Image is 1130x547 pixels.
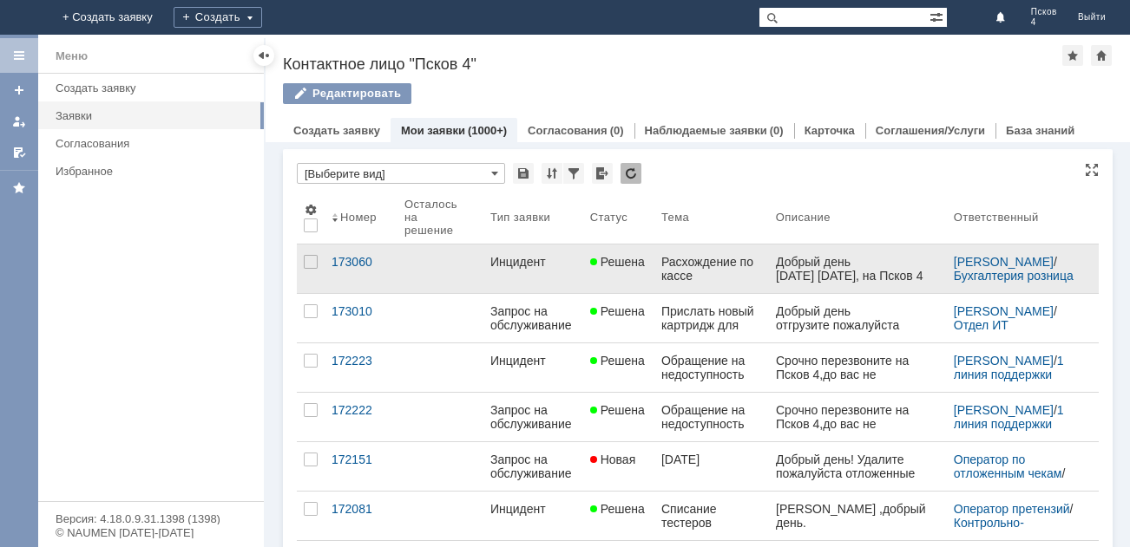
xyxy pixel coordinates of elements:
div: (1000+) [468,124,507,137]
th: Осталось на решение [397,191,483,244]
a: Решена [583,343,654,392]
span: Решена [590,502,645,516]
div: Расхождение по кассе [661,255,762,283]
div: Тип заявки [490,211,550,224]
div: 172081 [332,502,391,516]
a: Списание тестеров [654,492,769,540]
div: Обращение на недоступность тех поддержки [661,354,762,381]
a: Соглашения/Услуги [876,124,985,137]
a: 172081 [325,492,397,540]
span: Решена [590,403,645,417]
div: / [954,403,1078,431]
a: Наблюдаемые заявки [645,124,767,137]
div: 172222 [332,403,391,417]
div: Сделать домашней страницей [1091,45,1112,66]
a: [DATE] [654,442,769,491]
a: Мои согласования [5,139,33,166]
div: Создать [174,7,262,28]
div: Сортировка... [542,163,562,184]
div: Инцидент [490,255,576,269]
div: Ответственный [954,211,1039,224]
div: Списание тестеров [661,502,762,530]
div: Обращение на недоступность [661,403,762,431]
a: Решена [583,294,654,342]
a: Мои заявки [5,107,33,135]
div: 172223 [332,354,391,368]
a: Отдел ИТ [954,318,1008,332]
div: / [954,453,1078,480]
div: (0) [610,124,624,137]
div: Добавить в избранное [1062,45,1083,66]
div: Осталось на решение [404,198,463,237]
div: Сохранить вид [513,163,534,184]
div: Номер [340,211,377,224]
a: Решена [583,492,654,540]
a: Прислать новый картридж для принтера [654,294,769,342]
div: Обновлять список [621,163,641,184]
div: Прислать новый картридж для принтера [661,304,762,332]
div: Скрыть меню [253,45,274,66]
th: Тип заявки [483,191,583,244]
a: Создать заявку [293,124,380,137]
span: 4 [1031,17,1057,28]
div: Версия: 4.18.0.9.31.1398 (1398) [56,513,246,524]
div: 173010 [332,304,391,318]
th: Номер [325,191,397,244]
a: Карточка [805,124,855,137]
a: 172151 [325,442,397,491]
a: 173060 [325,244,397,293]
div: Запрос на обслуживание [490,304,576,332]
a: Запрос на обслуживание [483,442,583,491]
span: Настройки [304,203,318,217]
div: / [954,502,1078,530]
a: 1 линия поддержки МБК [954,403,1068,445]
a: Инцидент [483,492,583,540]
div: / [954,354,1078,381]
div: (0) [770,124,784,137]
div: Создать заявку [56,81,253,94]
a: 173010 [325,294,397,342]
a: [PERSON_NAME] [954,304,1054,318]
a: Бухгалтерия розница [954,269,1074,283]
div: Запрос на обслуживание [490,403,576,431]
a: [PERSON_NAME] [954,255,1054,269]
span: Решена [590,354,645,368]
div: Контактное лицо "Псков 4" [283,55,1062,73]
div: Экспорт списка [592,163,613,184]
a: Запрос на обслуживание [483,294,583,342]
a: Новая [583,442,654,491]
a: Инцидент [483,244,583,293]
div: / [954,255,1078,283]
a: Обращение на недоступность тех поддержки [654,343,769,392]
a: Создать заявку [5,76,33,104]
a: Оператор по отложенным чекам [954,453,1062,480]
a: Решена [583,393,654,441]
div: Заявки [56,109,253,122]
div: На всю страницу [1085,163,1099,177]
span: Расширенный поиск [930,8,947,24]
a: 1 линия поддержки МБК [954,354,1068,395]
div: 173060 [332,255,391,269]
div: 172151 [332,453,391,466]
div: Инцидент [490,502,576,516]
span: Псков [1031,7,1057,17]
a: [PERSON_NAME] [954,354,1054,368]
div: Согласования [56,137,253,150]
span: Решена [590,255,645,269]
div: Избранное [56,165,234,178]
a: Мои заявки [401,124,465,137]
a: Инцидент [483,343,583,392]
th: Ответственный [947,191,1085,244]
a: Создать заявку [49,75,260,101]
a: [PERSON_NAME] [954,403,1054,417]
div: Статус [590,211,627,224]
div: Инцидент [490,354,576,368]
div: [DATE] [661,453,762,466]
div: Тема [661,211,689,224]
a: 172223 [325,343,397,392]
th: Статус [583,191,654,244]
div: Запрос на обслуживание [490,453,576,480]
a: Согласования [528,124,608,137]
a: Расхождение по кассе [654,244,769,293]
th: Тема [654,191,769,244]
